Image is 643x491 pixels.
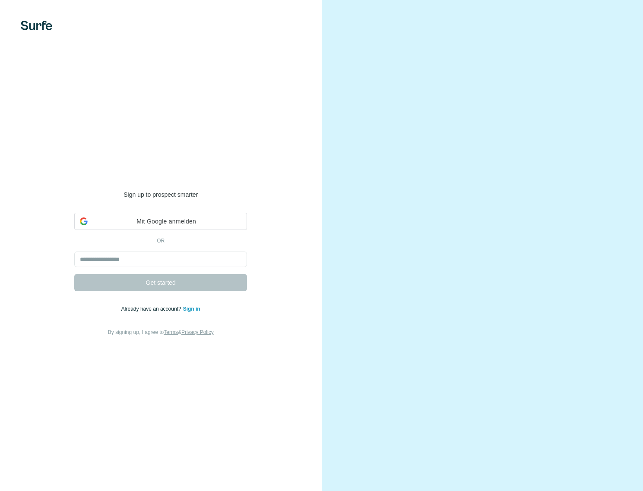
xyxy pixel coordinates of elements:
p: Sign up to prospect smarter [74,190,247,199]
div: Mit Google anmelden [74,213,247,230]
span: Already have an account? [121,306,183,312]
span: Mit Google anmelden [91,217,241,226]
img: Surfe's logo [21,21,52,30]
span: By signing up, I agree to & [108,329,214,335]
iframe: Schaltfläche „Über Google anmelden“ [70,229,251,248]
a: Privacy Policy [181,329,214,335]
a: Sign in [183,306,200,312]
h1: Welcome to [GEOGRAPHIC_DATA] [74,154,247,189]
a: Terms [164,329,178,335]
